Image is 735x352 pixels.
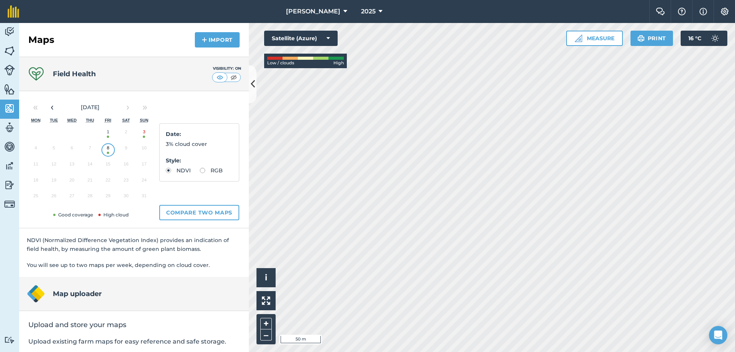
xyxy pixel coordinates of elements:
label: NDVI [166,168,191,173]
button: August 16, 2025 [117,158,135,174]
img: svg+xml;base64,PD94bWwgdmVyc2lvbj0iMS4wIiBlbmNvZGluZz0idXRmLTgiPz4KPCEtLSBHZW5lcmF0b3I6IEFkb2JlIE... [4,65,15,75]
img: svg+xml;base64,PHN2ZyB4bWxucz0iaHR0cDovL3d3dy53My5vcmcvMjAwMC9zdmciIHdpZHRoPSI1NiIgaGVpZ2h0PSI2MC... [4,83,15,95]
img: svg+xml;base64,PHN2ZyB4bWxucz0iaHR0cDovL3d3dy53My5vcmcvMjAwMC9zdmciIHdpZHRoPSIxOSIgaGVpZ2h0PSIyNC... [637,34,645,43]
span: [PERSON_NAME] [286,7,340,16]
img: A cog icon [720,8,729,15]
img: svg+xml;base64,PHN2ZyB4bWxucz0iaHR0cDovL3d3dy53My5vcmcvMjAwMC9zdmciIHdpZHRoPSI1MCIgaGVpZ2h0PSI0MC... [229,74,238,81]
button: August 22, 2025 [99,174,117,190]
abbr: Wednesday [67,118,77,123]
button: August 2, 2025 [117,126,135,142]
span: High [333,60,344,67]
button: August 13, 2025 [63,158,81,174]
span: Good coverage [52,212,93,218]
span: [DATE] [81,104,100,111]
button: August 31, 2025 [135,190,153,206]
button: August 7, 2025 [81,142,99,158]
button: August 9, 2025 [117,142,135,158]
button: August 25, 2025 [27,190,45,206]
p: 3% cloud cover [166,140,233,148]
p: You will see up to two maps per week, depending on cloud cover. [27,261,241,269]
button: August 10, 2025 [135,142,153,158]
button: Satellite (Azure) [264,31,338,46]
abbr: Monday [31,118,41,123]
button: August 19, 2025 [45,174,63,190]
h4: Map uploader [53,288,102,299]
button: 16 °C [681,31,727,46]
img: svg+xml;base64,PHN2ZyB4bWxucz0iaHR0cDovL3d3dy53My5vcmcvMjAwMC9zdmciIHdpZHRoPSI1NiIgaGVpZ2h0PSI2MC... [4,103,15,114]
button: August 14, 2025 [81,158,99,174]
button: August 20, 2025 [63,174,81,190]
button: Compare two maps [159,205,239,220]
p: Upload existing farm maps for easy reference and safe storage. [28,337,240,346]
h2: Maps [28,34,54,46]
button: August 27, 2025 [63,190,81,206]
strong: Date : [166,131,181,138]
button: Measure [566,31,623,46]
span: 16 ° C [688,31,701,46]
abbr: Thursday [86,118,94,123]
button: August 26, 2025 [45,190,63,206]
button: August 4, 2025 [27,142,45,158]
img: A question mark icon [677,8,686,15]
span: i [265,273,267,282]
button: August 24, 2025 [135,174,153,190]
button: August 23, 2025 [117,174,135,190]
abbr: Saturday [122,118,130,123]
button: August 28, 2025 [81,190,99,206]
span: High cloud [97,212,129,218]
button: August 29, 2025 [99,190,117,206]
button: August 11, 2025 [27,158,45,174]
div: Visibility: On [212,65,241,72]
button: August 12, 2025 [45,158,63,174]
button: August 21, 2025 [81,174,99,190]
abbr: Friday [105,118,111,123]
img: svg+xml;base64,PD94bWwgdmVyc2lvbj0iMS4wIiBlbmNvZGluZz0idXRmLTgiPz4KPCEtLSBHZW5lcmF0b3I6IEFkb2JlIE... [4,26,15,38]
button: August 6, 2025 [63,142,81,158]
img: Ruler icon [575,34,582,42]
button: – [260,329,272,341]
img: svg+xml;base64,PD94bWwgdmVyc2lvbj0iMS4wIiBlbmNvZGluZz0idXRmLTgiPz4KPCEtLSBHZW5lcmF0b3I6IEFkb2JlIE... [4,160,15,172]
button: ‹ [44,99,60,116]
button: August 15, 2025 [99,158,117,174]
button: August 18, 2025 [27,174,45,190]
img: svg+xml;base64,PHN2ZyB4bWxucz0iaHR0cDovL3d3dy53My5vcmcvMjAwMC9zdmciIHdpZHRoPSI1NiIgaGVpZ2h0PSI2MC... [4,45,15,57]
button: August 5, 2025 [45,142,63,158]
img: svg+xml;base64,PD94bWwgdmVyc2lvbj0iMS4wIiBlbmNvZGluZz0idXRmLTgiPz4KPCEtLSBHZW5lcmF0b3I6IEFkb2JlIE... [4,122,15,133]
img: svg+xml;base64,PD94bWwgdmVyc2lvbj0iMS4wIiBlbmNvZGluZz0idXRmLTgiPz4KPCEtLSBHZW5lcmF0b3I6IEFkb2JlIE... [4,199,15,210]
img: svg+xml;base64,PD94bWwgdmVyc2lvbj0iMS4wIiBlbmNvZGluZz0idXRmLTgiPz4KPCEtLSBHZW5lcmF0b3I6IEFkb2JlIE... [4,336,15,344]
h2: Upload and store your maps [28,320,240,329]
img: Map uploader logo [27,285,45,303]
label: RGB [200,168,223,173]
button: Print [630,31,673,46]
button: i [256,268,276,287]
img: fieldmargin Logo [8,5,19,18]
button: + [260,318,272,329]
img: svg+xml;base64,PHN2ZyB4bWxucz0iaHR0cDovL3d3dy53My5vcmcvMjAwMC9zdmciIHdpZHRoPSIxNCIgaGVpZ2h0PSIyNC... [202,35,207,44]
p: NDVI (Normalized Difference Vegetation Index) provides an indication of field health, by measurin... [27,236,241,253]
h4: Field Health [53,69,96,79]
button: August 17, 2025 [135,158,153,174]
button: › [119,99,136,116]
div: Open Intercom Messenger [709,326,727,344]
abbr: Tuesday [50,118,58,123]
button: [DATE] [60,99,119,116]
button: August 8, 2025 [99,142,117,158]
span: Low / clouds [267,60,294,67]
img: svg+xml;base64,PD94bWwgdmVyc2lvbj0iMS4wIiBlbmNvZGluZz0idXRmLTgiPz4KPCEtLSBHZW5lcmF0b3I6IEFkb2JlIE... [4,179,15,191]
img: svg+xml;base64,PHN2ZyB4bWxucz0iaHR0cDovL3d3dy53My5vcmcvMjAwMC9zdmciIHdpZHRoPSI1MCIgaGVpZ2h0PSI0MC... [215,74,225,81]
strong: Style : [166,157,181,164]
span: 2025 [361,7,376,16]
img: svg+xml;base64,PD94bWwgdmVyc2lvbj0iMS4wIiBlbmNvZGluZz0idXRmLTgiPz4KPCEtLSBHZW5lcmF0b3I6IEFkb2JlIE... [4,141,15,152]
button: Import [195,32,240,47]
img: svg+xml;base64,PHN2ZyB4bWxucz0iaHR0cDovL3d3dy53My5vcmcvMjAwMC9zdmciIHdpZHRoPSIxNyIgaGVpZ2h0PSIxNy... [699,7,707,16]
img: Four arrows, one pointing top left, one top right, one bottom right and the last bottom left [262,296,270,305]
button: August 1, 2025 [99,126,117,142]
img: Two speech bubbles overlapping with the left bubble in the forefront [656,8,665,15]
button: « [27,99,44,116]
abbr: Sunday [140,118,148,123]
button: » [136,99,153,116]
img: svg+xml;base64,PD94bWwgdmVyc2lvbj0iMS4wIiBlbmNvZGluZz0idXRmLTgiPz4KPCEtLSBHZW5lcmF0b3I6IEFkb2JlIE... [707,31,723,46]
button: August 3, 2025 [135,126,153,142]
button: August 30, 2025 [117,190,135,206]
